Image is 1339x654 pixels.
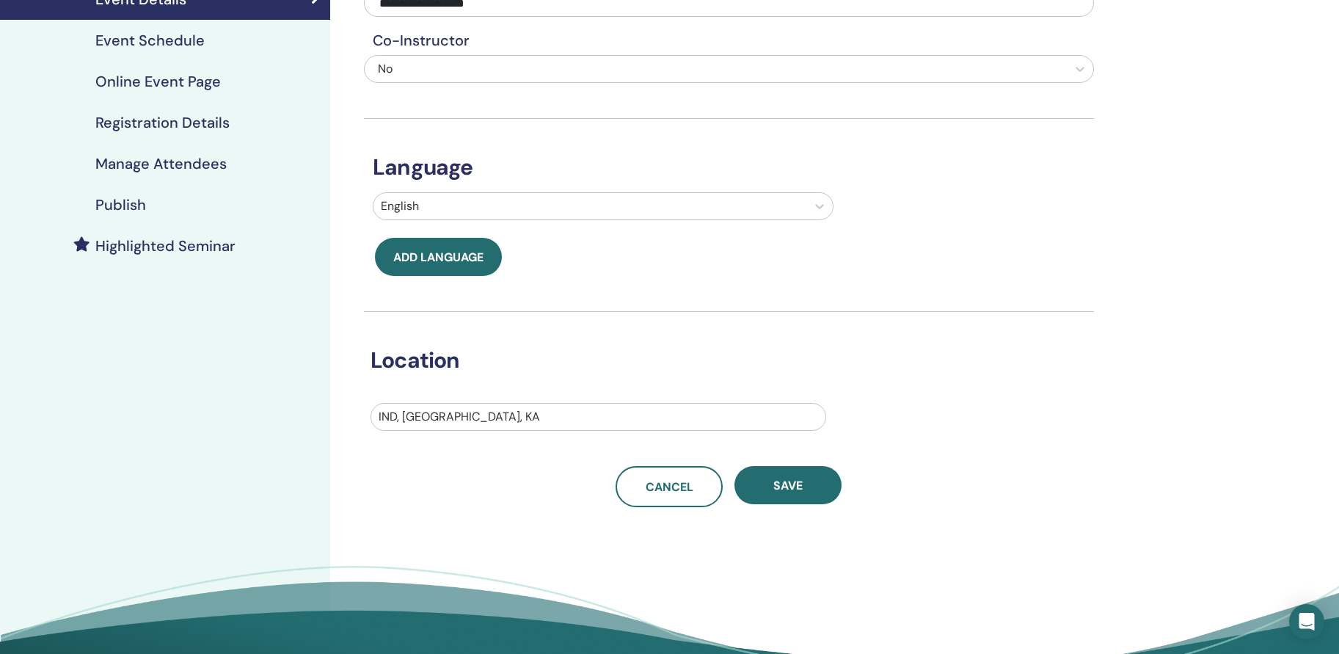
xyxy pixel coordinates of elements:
a: Cancel [616,466,723,507]
h4: Event Schedule [95,32,205,49]
h3: Location [362,347,1074,374]
button: Save [734,466,842,504]
h4: Manage Attendees [95,155,227,172]
span: Add language [393,250,484,265]
span: No [378,61,393,76]
button: Add language [375,238,502,276]
h4: Co-Instructor [364,32,1094,49]
h4: Online Event Page [95,73,221,90]
span: Cancel [646,479,693,495]
h3: Language [364,154,1094,181]
h4: Publish [95,196,146,214]
h4: Registration Details [95,114,230,131]
span: Save [773,478,803,493]
div: Open Intercom Messenger [1289,604,1324,639]
h4: Highlighted Seminar [95,237,236,255]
